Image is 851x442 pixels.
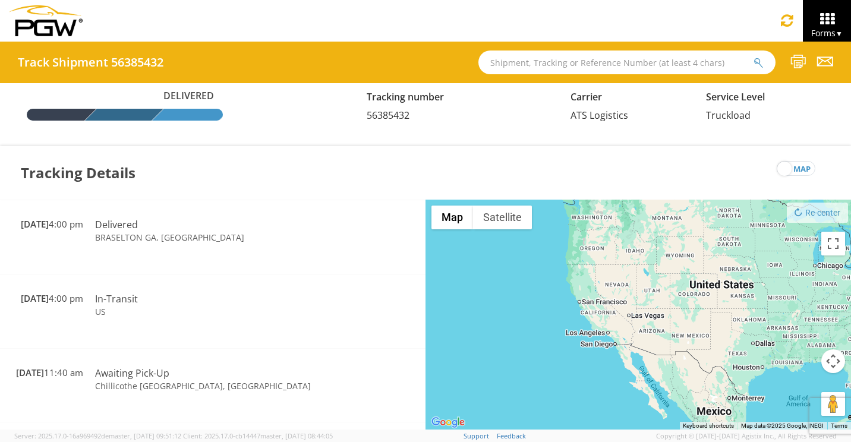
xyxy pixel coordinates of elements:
td: BRASELTON GA, [GEOGRAPHIC_DATA] [89,232,319,244]
span: ATS Logistics [571,109,628,122]
img: pgw-form-logo-1aaa8060b1cc70fad034.png [9,5,83,36]
button: Show satellite imagery [473,206,532,229]
span: Forms [811,27,843,39]
a: Open this area in Google Maps (opens a new window) [428,415,468,430]
span: In-Transit [95,292,138,305]
span: 56385432 [367,109,409,122]
span: [DATE] [21,218,49,230]
button: Map camera controls [821,349,845,373]
button: Re-center [787,203,848,223]
span: [DATE] [21,292,49,304]
span: master, [DATE] 08:44:05 [260,431,333,440]
span: Awaiting Pick-Up [95,367,169,380]
span: [DATE] [16,367,44,378]
span: ▼ [836,29,843,39]
span: Server: 2025.17.0-16a969492de [14,431,181,440]
button: Drag Pegman onto the map to open Street View [821,392,845,416]
span: Client: 2025.17.0-cb14447 [183,431,333,440]
a: Feedback [497,431,526,440]
input: Shipment, Tracking or Reference Number (at least 4 chars) [478,50,776,74]
span: Truckload [706,109,751,122]
span: 11:40 am [16,367,83,378]
span: Map data ©2025 Google, INEGI [741,422,824,429]
h5: Tracking number [367,92,553,103]
h5: Carrier [571,92,689,103]
span: 4:00 pm [21,292,83,304]
td: US [89,306,319,318]
h5: Service Level [706,92,824,103]
h3: Tracking Details [21,146,135,200]
button: Keyboard shortcuts [683,422,734,430]
button: Toggle fullscreen view [821,232,845,255]
td: Chillicothe [GEOGRAPHIC_DATA], [GEOGRAPHIC_DATA] [89,380,319,392]
span: master, [DATE] 09:51:12 [109,431,181,440]
span: map [793,162,811,176]
button: Show street map [431,206,473,229]
a: Support [464,431,489,440]
span: 4:00 pm [21,218,83,230]
h4: Track Shipment 56385432 [18,56,163,69]
span: Delivered [95,218,138,231]
img: Google [428,415,468,430]
span: Delivered [157,89,223,103]
span: Copyright © [DATE]-[DATE] Agistix Inc., All Rights Reserved [656,431,837,441]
